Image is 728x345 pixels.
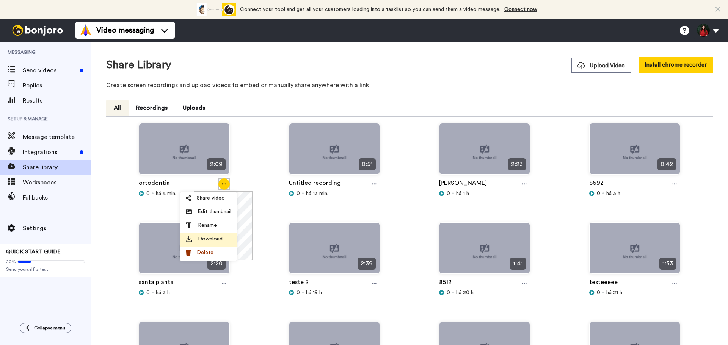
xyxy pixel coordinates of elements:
span: 0 [297,289,300,297]
a: ortodontia [139,178,170,190]
div: há 3 h [139,289,230,297]
span: 0 [297,190,300,197]
span: Rename [198,222,217,229]
span: 1:41 [510,258,526,270]
img: no-thumbnail.jpg [590,123,680,181]
span: Results [23,96,91,105]
button: All [106,100,129,116]
span: Download [198,235,223,243]
span: 2:39 [358,258,376,270]
button: Recordings [129,100,175,116]
div: há 20 h [439,289,530,297]
span: 0 [146,289,150,297]
span: 20% [6,259,16,265]
div: há 19 h [289,289,380,297]
a: Connect now [504,7,537,12]
a: testeeeee [589,278,618,289]
span: 0 [447,190,450,197]
button: Install chrome recorder [639,57,713,73]
img: no-thumbnail.jpg [590,223,680,280]
a: santa planta [139,278,174,289]
button: Collapse menu [20,323,71,333]
span: Settings [23,224,91,233]
span: Share video [197,194,225,202]
button: Upload Video [571,58,631,73]
img: bj-logo-header-white.svg [9,25,66,36]
span: 0 [146,190,150,197]
span: Fallbacks [23,193,91,202]
span: QUICK START GUIDE [6,249,61,254]
p: Create screen recordings and upload videos to embed or manually share anywhere with a link [106,81,713,90]
span: Connect your tool and get all your customers loading into a tasklist so you can send them a video... [240,7,500,12]
span: 0 [447,289,450,297]
h1: Share Library [106,59,171,71]
img: no-thumbnail.jpg [439,223,530,280]
span: Share library [23,163,91,172]
span: 0 [597,190,600,197]
span: 2:23 [508,158,526,170]
img: no-thumbnail.jpg [439,123,530,181]
div: há 1 h [439,190,530,197]
img: no-thumbnail.jpg [139,123,229,181]
span: Upload Video [577,62,625,70]
span: Collapse menu [34,325,65,331]
div: animation [195,3,236,16]
span: 0:51 [359,158,376,170]
a: teste 2 [289,278,309,289]
span: 1:33 [659,258,676,270]
a: [PERSON_NAME] [439,178,487,190]
span: Video messaging [96,25,154,36]
img: vm-color.svg [80,24,92,36]
a: Untitled recording [289,178,341,190]
span: Send yourself a test [6,266,85,272]
span: Send videos [23,66,77,75]
a: 8692 [589,178,604,190]
span: 0 [597,289,600,297]
img: no-thumbnail.jpg [289,223,380,280]
span: Delete [197,249,213,256]
span: 2:09 [207,158,226,170]
button: Uploads [175,100,213,116]
span: 0:42 [657,158,676,170]
span: Message template [23,133,91,142]
a: 8512 [439,278,452,289]
div: há 4 min. [139,190,230,197]
span: Replies [23,81,91,90]
img: no-thumbnail.jpg [289,123,380,181]
span: 2:20 [207,258,226,270]
img: no-thumbnail.jpg [139,223,229,280]
span: Integrations [23,148,77,157]
span: Workspaces [23,178,91,187]
div: há 13 min. [289,190,380,197]
span: Edit thumbnail [198,208,231,215]
div: há 21 h [589,289,680,297]
div: há 3 h [589,190,680,197]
